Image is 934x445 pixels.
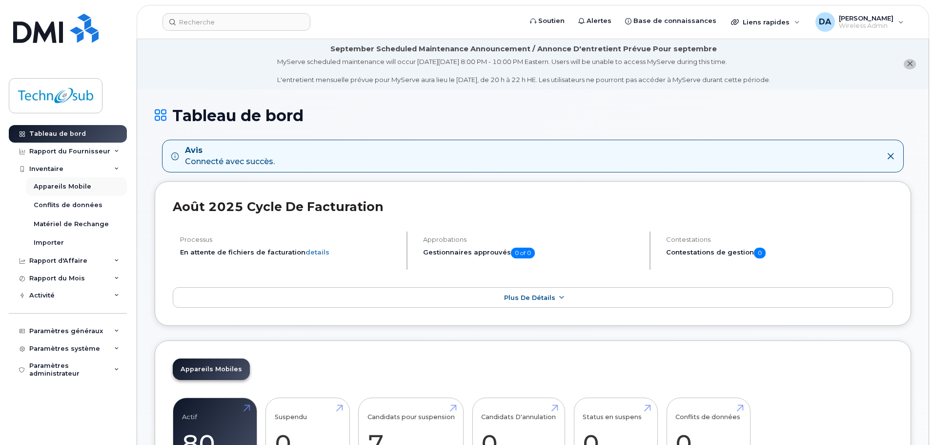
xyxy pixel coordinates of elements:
h5: Contestations de gestion [666,248,893,258]
button: close notification [904,59,916,69]
a: Appareils Mobiles [173,359,250,380]
h4: Processus [180,236,398,243]
h5: Gestionnaires approuvés [423,248,641,258]
span: 0 [754,248,766,258]
a: details [305,248,329,256]
div: Connecté avec succès. [185,145,275,168]
div: September Scheduled Maintenance Announcement / Annonce D'entretient Prévue Pour septembre [330,44,717,54]
h4: Contestations [666,236,893,243]
span: 0 of 0 [511,248,535,258]
div: MyServe scheduled maintenance will occur [DATE][DATE] 8:00 PM - 10:00 PM Eastern. Users will be u... [277,57,771,85]
li: En attente de fichiers de facturation [180,248,398,257]
strong: Avis [185,145,275,156]
h2: août 2025 Cycle de facturation [173,199,893,214]
h4: Approbations [423,236,641,243]
h1: Tableau de bord [155,107,911,124]
span: Plus de détails [504,294,555,301]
